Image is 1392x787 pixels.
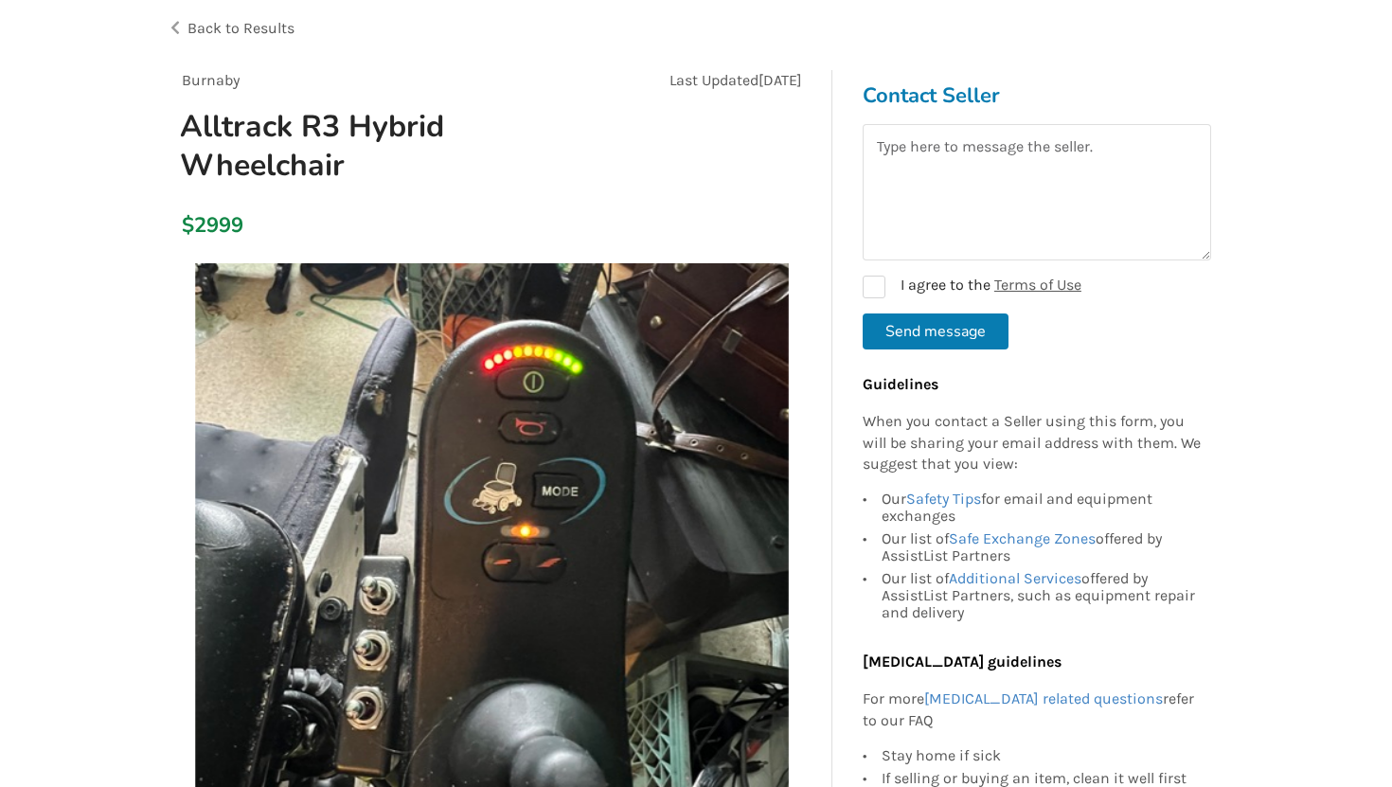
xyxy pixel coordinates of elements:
span: Last Updated [669,71,758,89]
a: Safe Exchange Zones [949,529,1096,547]
b: Guidelines [863,375,938,393]
button: Send message [863,313,1008,349]
h3: Contact Seller [863,82,1211,109]
div: Stay home if sick [882,747,1202,767]
span: Back to Results [187,19,294,37]
h1: Alltrack R3 Hybrid Wheelchair [165,107,613,185]
p: When you contact a Seller using this form, you will be sharing your email address with them. We s... [863,411,1202,476]
div: Our list of offered by AssistList Partners, such as equipment repair and delivery [882,567,1202,621]
span: Burnaby [182,71,240,89]
div: Our for email and equipment exchanges [882,491,1202,528]
b: [MEDICAL_DATA] guidelines [863,653,1062,671]
a: Terms of Use [994,276,1081,294]
div: Our list of offered by AssistList Partners [882,528,1202,567]
a: Safety Tips [906,490,981,508]
a: [MEDICAL_DATA] related questions [924,689,1163,707]
div: $2999 [182,212,192,239]
p: For more refer to our FAQ [863,689,1202,732]
label: I agree to the [863,276,1081,298]
span: [DATE] [758,71,802,89]
a: Additional Services [949,569,1081,587]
